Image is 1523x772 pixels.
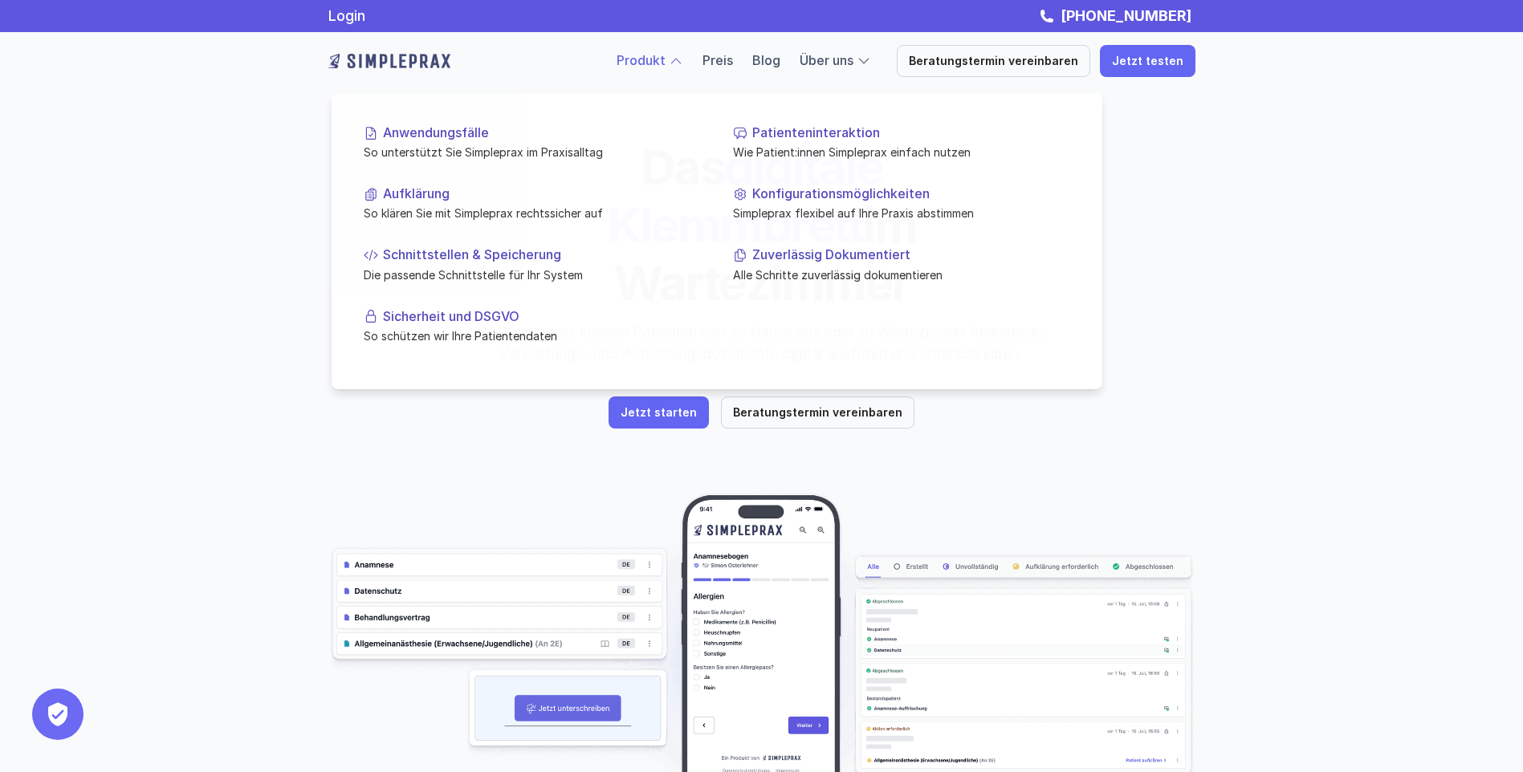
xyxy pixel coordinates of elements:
[752,125,1070,140] p: Patienteninteraktion
[383,247,701,262] p: Schnittstellen & Speicherung
[1061,7,1191,24] strong: [PHONE_NUMBER]
[721,396,914,429] a: Beratungstermin vereinbaren
[1112,55,1183,68] p: Jetzt testen
[609,396,709,429] a: Jetzt starten
[1100,45,1195,77] a: Jetzt testen
[752,186,1070,201] p: Konfigurationsmöglichkeiten
[733,406,902,420] p: Beratungstermin vereinbaren
[351,173,714,234] a: AufklärungSo klären Sie mit Simpleprax rechtssicher auf
[733,266,1070,282] p: Alle Schritte zuverlässig dokumentieren
[733,205,1070,221] p: Simpleprax flexibel auf Ihre Praxis abstimmen
[909,55,1078,68] p: Beratungstermin vereinbaren
[617,52,666,68] a: Produkt
[351,295,714,356] a: Sicherheit und DSGVOSo schützen wir Ihre Patientendaten
[328,7,365,24] a: Login
[733,144,1070,160] p: Wie Patient:innen Simpleprax einfach nutzen
[383,308,701,323] p: Sicherheit und DSGVO
[351,234,714,295] a: Schnittstellen & SpeicherungDie passende Schnittstelle für Ihr System
[752,247,1070,262] p: Zuverlässig Dokumentiert
[720,234,1083,295] a: Zuverlässig DokumentiertAlle Schritte zuverlässig dokumentieren
[351,112,714,173] a: AnwendungsfälleSo unterstützt Sie Simpleprax im Praxisalltag
[383,186,701,201] p: Aufklärung
[720,173,1083,234] a: KonfigurationsmöglichkeitenSimpleprax flexibel auf Ihre Praxis abstimmen
[364,266,701,282] p: Die passende Schnittstelle für Ihr System
[364,327,701,344] p: So schützen wir Ihre Patientendaten
[621,406,697,420] p: Jetzt starten
[364,205,701,221] p: So klären Sie mit Simpleprax rechtssicher auf
[720,112,1083,173] a: PatienteninteraktionWie Patient:innen Simpleprax einfach nutzen
[1057,7,1195,24] a: [PHONE_NUMBER]
[364,144,701,160] p: So unterstützt Sie Simpleprax im Praxisalltag
[897,45,1090,77] a: Beratungstermin vereinbaren
[383,125,701,140] p: Anwendungsfälle
[752,52,780,68] a: Blog
[702,52,733,68] a: Preis
[800,52,853,68] a: Über uns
